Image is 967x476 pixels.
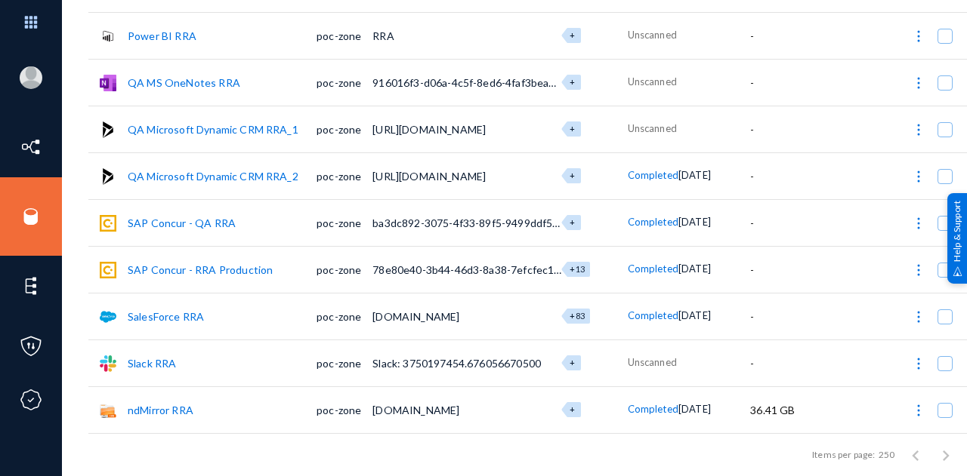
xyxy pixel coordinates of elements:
img: icon-more.svg [911,169,926,184]
span: Unscanned [628,75,677,88]
a: ndMirror RRA [128,404,193,416]
img: powerbixmla.svg [100,28,116,45]
td: - [750,246,806,293]
img: icon-compliance.svg [20,388,42,411]
td: - [750,12,806,59]
span: Unscanned [628,122,677,134]
img: app launcher [8,6,54,38]
span: [DOMAIN_NAME] [372,404,459,416]
button: Next page [931,440,961,470]
span: + [570,30,575,40]
span: [DATE] [678,169,711,181]
img: icon-more.svg [911,122,926,137]
img: microsoftdynamics365.svg [100,168,116,185]
a: SAP Concur - RRA Production [128,263,273,276]
img: salesforce.png [100,309,116,325]
img: microsoftdynamics365.svg [100,121,116,138]
span: +13 [570,264,584,274]
span: [DATE] [678,403,711,415]
button: Previous page [901,440,931,470]
span: Completed [628,169,678,181]
div: Help & Support [947,192,967,283]
td: - [750,339,806,386]
td: - [750,106,806,152]
td: poc-zone [317,293,372,339]
span: + [570,170,575,180]
span: RRA [372,29,394,42]
span: ba3dc892-3075-4f33-89f5-9499ddf5791c [372,217,576,229]
img: help_support.svg [953,266,962,276]
span: 78e80e40-3b44-46d3-8a38-7efcfec1a51a [372,263,577,276]
span: [URL][DOMAIN_NAME] [372,170,486,183]
img: blank-profile-picture.png [20,66,42,89]
td: poc-zone [317,106,372,152]
span: +83 [570,311,584,321]
span: Completed [628,403,678,415]
img: slack.svg [100,355,116,372]
span: + [570,358,575,367]
span: [DATE] [678,216,711,228]
td: 36.41 GB [750,386,806,433]
img: sapconcur.svg [100,262,116,278]
div: Items per page: [812,448,875,462]
img: icon-sources.svg [20,205,42,228]
span: [URL][DOMAIN_NAME] [372,123,486,136]
img: icon-inventory.svg [20,136,42,158]
img: icon-more.svg [911,263,926,278]
span: Unscanned [628,356,677,368]
span: Completed [628,263,678,275]
img: icon-elements.svg [20,275,42,297]
span: 916016f3-d06a-4c5f-8ed6-4faf3bea1990 [372,76,573,89]
td: - [750,293,806,339]
td: - [750,152,806,199]
img: icon-more.svg [911,403,926,418]
span: Slack: 3750197454.676056670500 [372,357,541,370]
a: QA Microsoft Dynamic CRM RRA_2 [128,170,298,183]
td: poc-zone [317,339,372,386]
a: QA Microsoft Dynamic CRM RRA_1 [128,123,298,136]
a: SalesForce RRA [128,310,204,323]
div: 250 [879,448,894,462]
td: poc-zone [317,246,372,293]
td: - [750,199,806,246]
span: Completed [628,309,678,321]
span: [DATE] [678,309,711,321]
td: poc-zone [317,12,372,59]
img: onenote.png [100,75,116,91]
span: + [570,404,575,414]
span: [DATE] [678,263,711,275]
img: icon-more.svg [911,216,926,231]
a: Slack RRA [128,357,176,370]
span: [DOMAIN_NAME] [372,310,459,323]
span: Completed [628,216,678,228]
img: sapconcur.svg [100,215,116,232]
td: poc-zone [317,199,372,246]
span: Unscanned [628,29,677,41]
td: poc-zone [317,59,372,106]
span: + [570,77,575,87]
img: icon-more.svg [911,356,926,371]
a: SAP Concur - QA RRA [128,217,236,229]
td: poc-zone [317,386,372,433]
a: Power BI RRA [128,29,196,42]
td: poc-zone [317,152,372,199]
span: + [570,124,575,134]
img: icon-policies.svg [20,335,42,358]
td: - [750,59,806,106]
img: smb.png [100,402,116,419]
span: + [570,217,575,227]
a: QA MS OneNotes RRA [128,76,240,89]
img: icon-more.svg [911,29,926,44]
img: icon-more.svg [911,309,926,324]
img: icon-more.svg [911,75,926,91]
